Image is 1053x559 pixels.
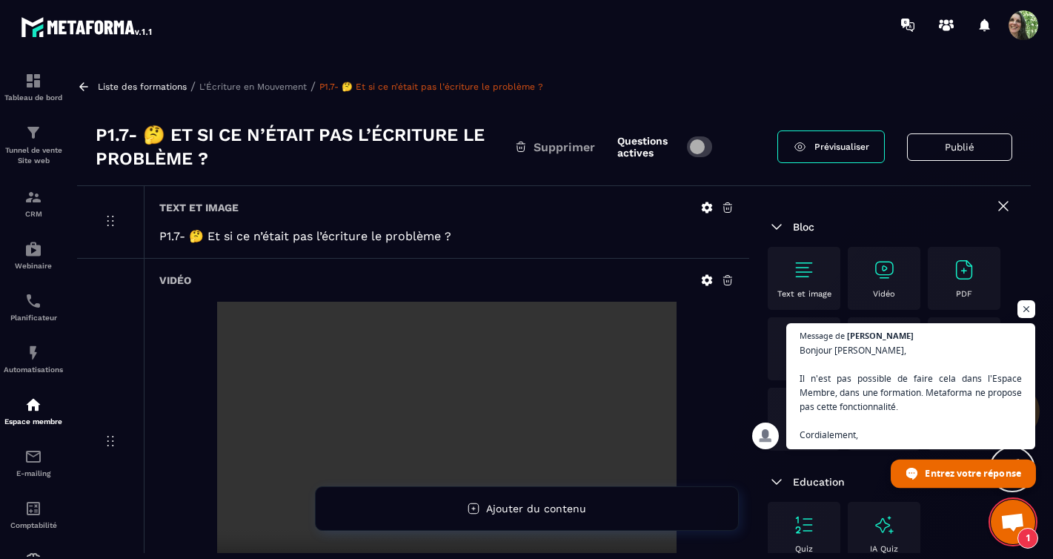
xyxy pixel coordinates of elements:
span: [PERSON_NAME] [847,331,914,340]
h6: Vidéo [159,274,191,286]
p: P1.7- 🤔 Et si ce n’était pas l’écriture le problème ? [159,229,734,243]
p: Tunnel de vente Site web [4,145,63,166]
img: text-image [872,513,896,537]
img: formation [24,72,42,90]
p: Comptabilité [4,521,63,529]
p: Espace membre [4,417,63,426]
p: Automatisations [4,365,63,374]
a: formationformationCRM [4,177,63,229]
p: Text et image [777,289,831,299]
img: text-image no-wra [792,258,816,282]
span: Bonjour [PERSON_NAME], Il n'est pas possible de faire cela dans l'Espace Membre, dans une formati... [800,343,1022,442]
p: PDF [956,289,972,299]
a: formationformationTableau de bord [4,61,63,113]
img: automations [24,344,42,362]
a: L'Écriture en Mouvement [199,82,307,92]
img: text-image no-wra [792,513,816,537]
span: / [190,79,196,93]
p: Webinaire [4,262,63,270]
a: Liste des formations [98,82,187,92]
span: Supprimer [534,140,595,154]
span: Message de [800,331,845,340]
img: accountant [24,500,42,517]
span: Bloc [793,221,814,233]
h3: P1.7- 🤔 Et si ce n’était pas l’écriture le problème ? [96,123,514,171]
button: Publié [907,133,1012,161]
p: Vidéo [873,289,895,299]
p: CRM [4,210,63,218]
label: Questions actives [617,135,680,159]
span: Ajouter du contenu [486,503,586,515]
span: / [310,79,316,93]
img: formation [24,188,42,206]
p: Tableau de bord [4,93,63,102]
img: formation [24,124,42,142]
img: arrow-down [768,473,785,491]
a: emailemailE-mailing [4,437,63,489]
p: IA Quiz [870,544,898,554]
img: email [24,448,42,466]
a: Prévisualiser [777,130,885,163]
img: logo [21,13,154,40]
img: scheduler [24,292,42,310]
a: schedulerschedulerPlanificateur [4,281,63,333]
a: Ouvrir le chat [991,500,1035,544]
img: automations [24,396,42,414]
p: Quiz [795,544,813,554]
a: accountantaccountantComptabilité [4,489,63,540]
a: automationsautomationsAutomatisations [4,333,63,385]
a: P1.7- 🤔 Et si ce n’était pas l’écriture le problème ? [319,82,543,92]
span: Prévisualiser [814,142,869,152]
a: formationformationTunnel de vente Site web [4,113,63,177]
span: 1 [1017,528,1038,549]
img: text-image no-wra [952,258,976,282]
a: automationsautomationsWebinaire [4,229,63,281]
img: arrow-down [768,218,785,236]
p: E-mailing [4,469,63,477]
span: Entrez votre réponse [925,460,1020,486]
img: automations [24,240,42,258]
h6: Text et image [159,202,239,214]
img: text-image no-wra [872,258,896,282]
p: Planificateur [4,314,63,322]
a: automationsautomationsEspace membre [4,385,63,437]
